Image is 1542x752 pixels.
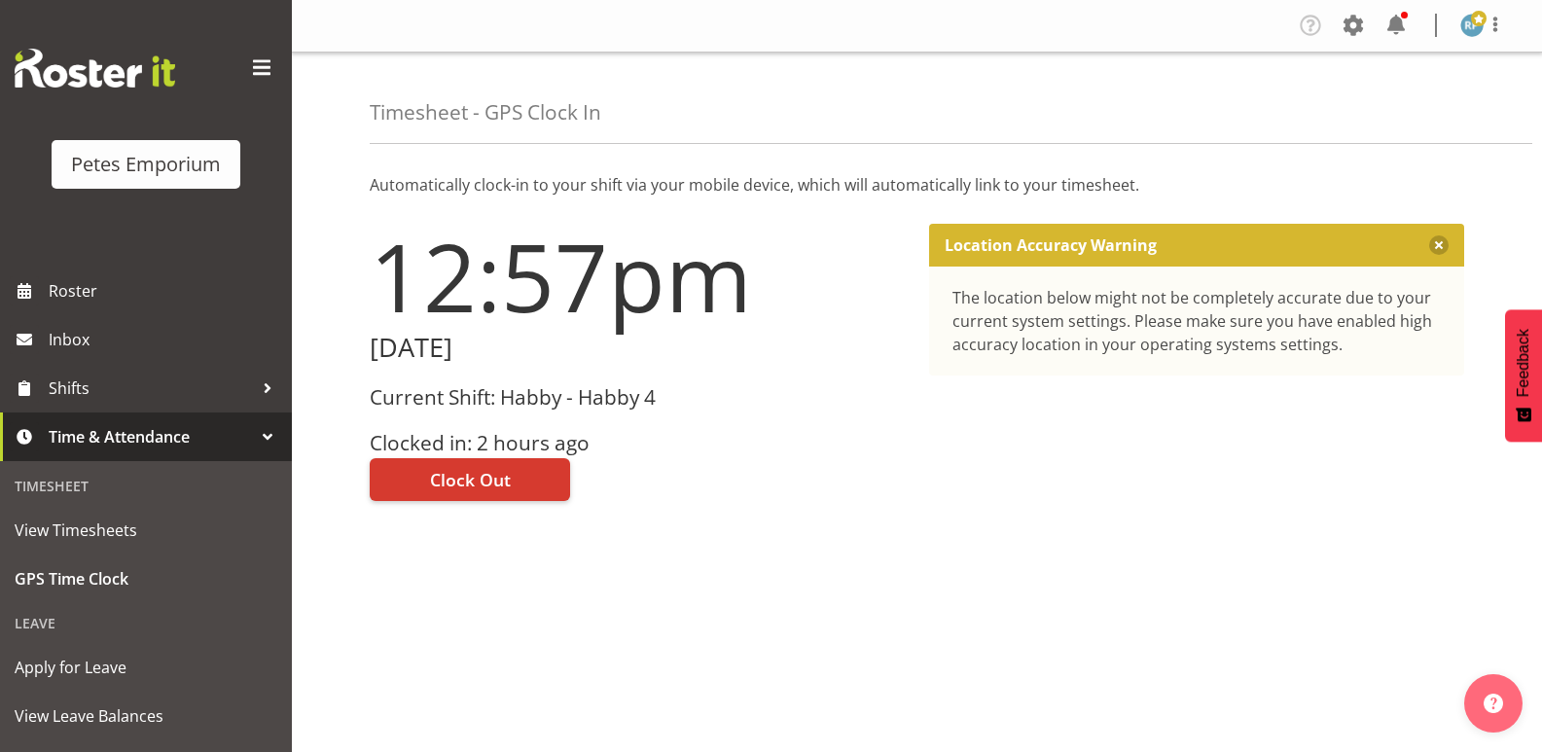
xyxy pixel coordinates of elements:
[49,325,282,354] span: Inbox
[5,643,287,692] a: Apply for Leave
[370,173,1464,197] p: Automatically clock-in to your shift via your mobile device, which will automatically link to you...
[5,466,287,506] div: Timesheet
[370,333,906,363] h2: [DATE]
[370,101,601,124] h4: Timesheet - GPS Clock In
[15,516,277,545] span: View Timesheets
[5,555,287,603] a: GPS Time Clock
[370,386,906,409] h3: Current Shift: Habby - Habby 4
[71,150,221,179] div: Petes Emporium
[5,603,287,643] div: Leave
[5,506,287,555] a: View Timesheets
[1505,309,1542,442] button: Feedback - Show survey
[1515,329,1532,397] span: Feedback
[15,49,175,88] img: Rosterit website logo
[15,701,277,731] span: View Leave Balances
[370,432,906,454] h3: Clocked in: 2 hours ago
[430,467,511,492] span: Clock Out
[945,235,1157,255] p: Location Accuracy Warning
[15,564,277,593] span: GPS Time Clock
[15,653,277,682] span: Apply for Leave
[1460,14,1484,37] img: reina-puketapu721.jpg
[370,458,570,501] button: Clock Out
[49,374,253,403] span: Shifts
[952,286,1442,356] div: The location below might not be completely accurate due to your current system settings. Please m...
[49,422,253,451] span: Time & Attendance
[1429,235,1449,255] button: Close message
[370,224,906,329] h1: 12:57pm
[49,276,282,305] span: Roster
[1484,694,1503,713] img: help-xxl-2.png
[5,692,287,740] a: View Leave Balances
